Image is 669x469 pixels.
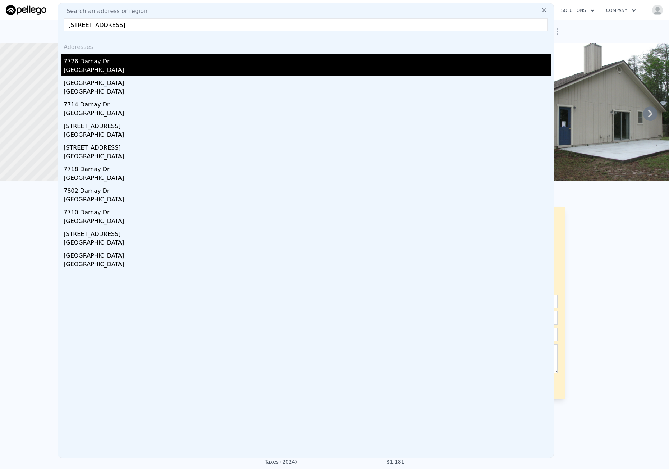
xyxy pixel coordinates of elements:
[61,37,551,54] div: Addresses
[64,260,551,270] div: [GEOGRAPHIC_DATA]
[64,238,551,249] div: [GEOGRAPHIC_DATA]
[64,217,551,227] div: [GEOGRAPHIC_DATA]
[335,458,404,465] div: $1,181
[64,87,551,97] div: [GEOGRAPHIC_DATA]
[64,76,551,87] div: [GEOGRAPHIC_DATA]
[64,227,551,238] div: [STREET_ADDRESS]
[600,4,642,17] button: Company
[64,109,551,119] div: [GEOGRAPHIC_DATA]
[265,458,335,465] div: Taxes (2024)
[64,152,551,162] div: [GEOGRAPHIC_DATA]
[652,4,663,16] img: avatar
[64,66,551,76] div: [GEOGRAPHIC_DATA]
[64,131,551,141] div: [GEOGRAPHIC_DATA]
[64,174,551,184] div: [GEOGRAPHIC_DATA]
[64,18,548,31] input: Enter an address, city, region, neighborhood or zip code
[64,141,551,152] div: [STREET_ADDRESS]
[64,119,551,131] div: [STREET_ADDRESS]
[61,7,147,15] span: Search an address or region
[550,24,565,39] button: Show Options
[6,5,46,15] img: Pellego
[64,54,551,66] div: 7726 Darnay Dr
[64,184,551,195] div: 7802 Darnay Dr
[64,195,551,205] div: [GEOGRAPHIC_DATA]
[64,205,551,217] div: 7710 Darnay Dr
[64,249,551,260] div: [GEOGRAPHIC_DATA]
[64,162,551,174] div: 7718 Darnay Dr
[64,97,551,109] div: 7714 Darnay Dr
[555,4,600,17] button: Solutions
